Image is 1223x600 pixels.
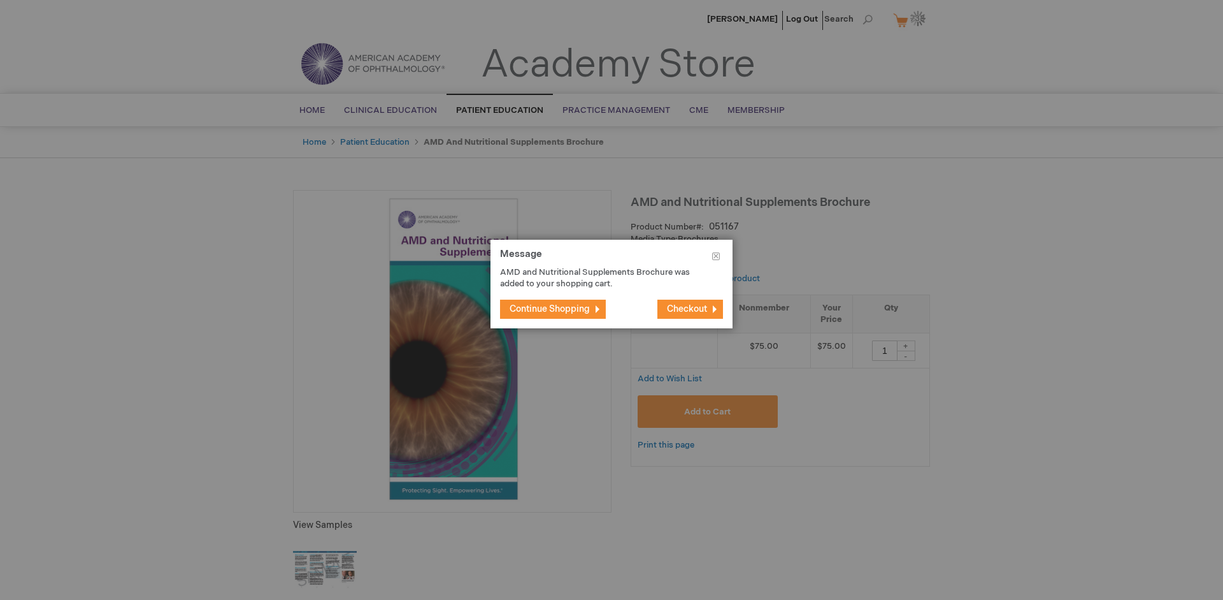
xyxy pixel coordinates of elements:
[500,300,606,319] button: Continue Shopping
[500,267,704,290] p: AMD and Nutritional Supplements Brochure was added to your shopping cart.
[510,304,590,314] span: Continue Shopping
[500,249,723,267] h1: Message
[667,304,707,314] span: Checkout
[657,300,723,319] button: Checkout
